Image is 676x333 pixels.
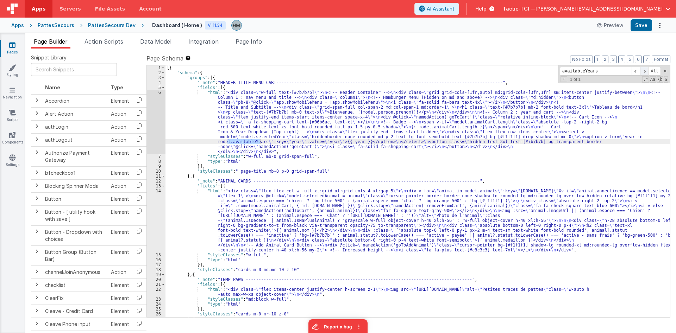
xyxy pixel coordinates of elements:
[147,316,165,321] div: 27
[42,179,108,192] td: Blocking Spinner Modal
[42,305,108,318] td: Cleave - Credit Card
[108,192,132,205] td: Element
[45,84,60,90] span: Name
[147,287,165,297] div: 22
[567,77,583,82] span: 1 of 1
[657,76,663,83] span: Whole Word Search
[11,22,24,29] div: Apps
[236,38,262,45] span: Page Info
[140,38,171,45] span: Data Model
[147,164,165,169] div: 9
[147,184,165,188] div: 13
[652,56,670,63] button: Format
[147,302,165,307] div: 24
[108,133,132,146] td: Action
[205,21,226,30] div: V: 11.34
[108,107,132,120] td: Action
[147,179,165,184] div: 12
[570,56,593,63] button: No Folds
[602,56,608,63] button: 2
[536,5,663,12] span: [PERSON_NAME][EMAIL_ADDRESS][DOMAIN_NAME]
[427,5,455,12] span: AI Assistant
[147,267,165,272] div: 18
[147,159,165,164] div: 8
[42,245,108,265] td: Button Group (Button Bar)
[147,257,165,262] div: 16
[147,272,165,277] div: 19
[503,5,536,12] span: Tactic-TGI —
[108,146,132,166] td: Element
[642,76,649,83] span: RegExp Search
[610,56,617,63] button: 3
[108,94,132,108] td: Element
[108,292,132,305] td: Element
[42,205,108,225] td: Button - [ utility hook with save ]
[147,282,165,287] div: 21
[108,120,132,133] td: Action
[108,265,132,278] td: Action
[414,3,459,15] button: AI Assistant
[627,56,633,63] button: 5
[42,94,108,108] td: Accordion
[147,85,165,90] div: 5
[593,20,628,31] button: Preview
[147,312,165,316] div: 26
[42,265,108,278] td: channelJoinAnonymous
[147,75,165,80] div: 3
[42,292,108,305] td: ClearFix
[618,56,625,63] button: 4
[147,169,165,174] div: 10
[561,76,567,82] span: Toggel Replace mode
[147,154,165,159] div: 7
[147,262,165,267] div: 17
[31,63,117,76] input: Search Snippets ...
[147,70,165,75] div: 2
[108,305,132,318] td: Element
[42,120,108,133] td: authLogin
[42,107,108,120] td: Alert Action
[503,5,670,12] button: Tactic-TGI — [PERSON_NAME][EMAIL_ADDRESS][DOMAIN_NAME]
[147,252,165,257] div: 15
[560,67,632,76] input: Search for
[232,20,242,30] img: 1b65a3e5e498230d1b9478315fee565b
[147,297,165,302] div: 23
[635,56,642,63] button: 6
[648,67,661,76] span: Alt-Enter
[664,76,668,83] span: Search In Selection
[152,23,202,28] h4: Dashboard ( Home )
[655,20,665,30] button: Options
[42,318,108,331] td: Cleave Phone input
[631,19,652,31] button: Save
[60,5,81,12] span: Servers
[147,188,165,252] div: 14
[42,166,108,179] td: bfcheckbox1
[31,54,67,61] span: Snippet Library
[147,80,165,85] div: 4
[147,307,165,312] div: 25
[643,56,650,63] button: 7
[42,133,108,146] td: authLogout
[42,225,108,245] td: Button - Dropdown with choices
[188,38,219,45] span: Integration
[108,278,132,292] td: Element
[594,56,600,63] button: 1
[42,278,108,292] td: checklist
[38,22,74,29] div: PattesSecours
[147,174,165,179] div: 11
[95,5,125,12] span: File Assets
[108,205,132,225] td: Element
[108,318,132,331] td: Element
[108,179,132,192] td: Action
[34,38,68,45] span: Page Builder
[42,192,108,205] td: Button
[147,65,165,70] div: 1
[108,245,132,265] td: Element
[147,90,165,154] div: 6
[84,38,123,45] span: Action Scripts
[108,225,132,245] td: Element
[42,146,108,166] td: Authorize Payment Gateway
[111,84,123,90] span: Type
[146,54,183,63] span: Page Schema
[650,76,656,83] span: CaseSensitive Search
